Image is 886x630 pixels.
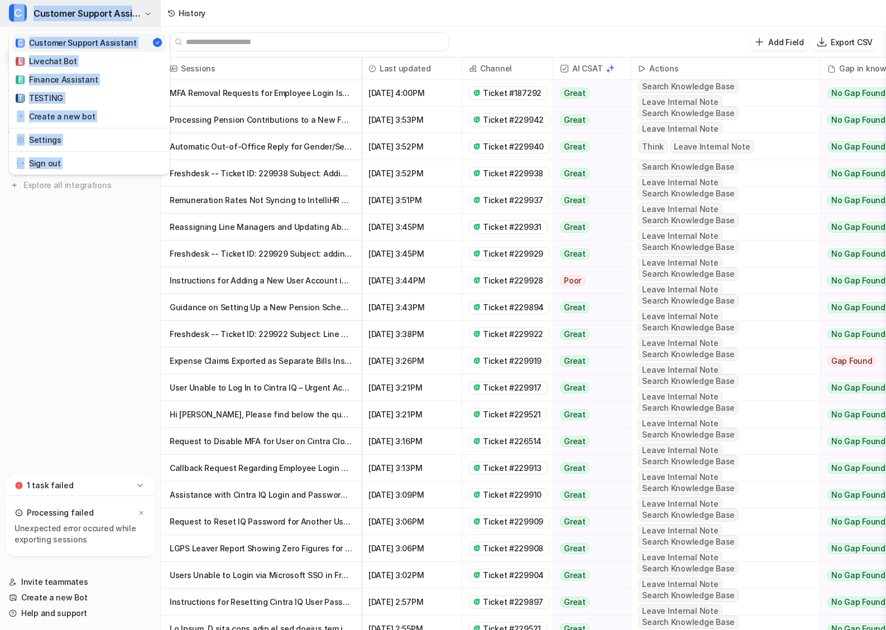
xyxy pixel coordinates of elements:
div: TESTING [16,92,63,104]
span: L [16,57,25,66]
a: Sign out [12,154,166,172]
div: Finance Assistant [16,74,98,85]
div: CCustomer Support Assistant [9,31,170,175]
div: Customer Support Assistant [16,37,137,49]
span: T [16,94,25,103]
span: C [9,4,27,22]
div: Livechat Bot [16,55,77,67]
img: reset [17,134,25,146]
img: reset [17,157,25,169]
span: Customer Support Assistant [33,6,141,21]
a: Create a new bot [12,107,166,126]
a: Settings [12,131,166,149]
span: C [16,39,25,47]
span: F [16,75,25,84]
img: reset [17,110,25,122]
